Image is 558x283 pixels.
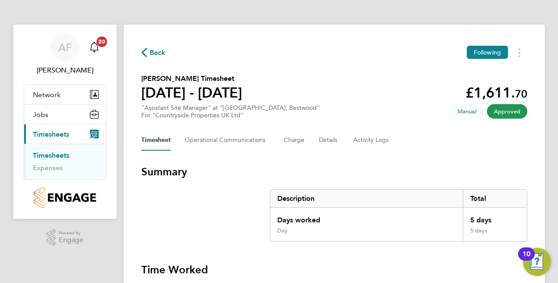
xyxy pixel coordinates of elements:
[474,48,501,56] span: Following
[24,65,106,76] span: Alan Fox
[24,105,106,124] button: Jobs
[523,248,551,276] button: Open Resource Center, 10 new notifications
[24,187,106,208] a: Go to home page
[59,236,83,244] span: Engage
[33,163,63,172] a: Expenses
[463,190,527,207] div: Total
[141,130,171,151] button: Timesheet
[277,227,288,234] div: Day
[33,91,61,99] span: Network
[33,110,48,119] span: Jobs
[141,112,320,119] div: For "Countryside Properties UK Ltd"
[270,189,527,242] div: Summary
[522,254,530,265] div: 10
[58,42,72,53] span: AF
[467,46,508,59] button: Following
[59,229,83,237] span: Powered by
[319,130,339,151] button: Details
[97,36,107,47] span: 20
[150,47,166,58] span: Back
[34,187,96,208] img: countryside-properties-logo-retina.png
[463,227,527,241] div: 5 days
[511,46,527,59] button: Timesheets Menu
[284,130,305,151] button: Charge
[24,124,106,144] button: Timesheets
[451,104,483,119] span: This timesheet was manually created.
[24,33,106,76] a: AF[PERSON_NAME]
[13,25,117,219] nav: Main navigation
[141,104,320,119] div: "Assistant Site Manager" at "[GEOGRAPHIC_DATA], Bestwood"
[487,104,527,119] span: This timesheet has been approved.
[185,130,270,151] button: Operational Communications
[24,144,106,179] div: Timesheets
[33,130,69,138] span: Timesheets
[353,130,390,151] button: Activity Logs
[270,208,463,227] div: Days worked
[141,73,242,84] h2: [PERSON_NAME] Timesheet
[515,87,527,100] span: 70
[465,84,527,101] app-decimal: £1,611.
[86,33,103,62] a: 20
[24,85,106,104] button: Network
[141,263,527,277] h3: Time Worked
[141,84,242,102] h1: [DATE] - [DATE]
[463,208,527,227] div: 5 days
[270,190,463,207] div: Description
[33,151,69,160] a: Timesheets
[141,47,166,58] button: Back
[46,229,84,246] a: Powered byEngage
[141,165,527,179] h3: Summary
